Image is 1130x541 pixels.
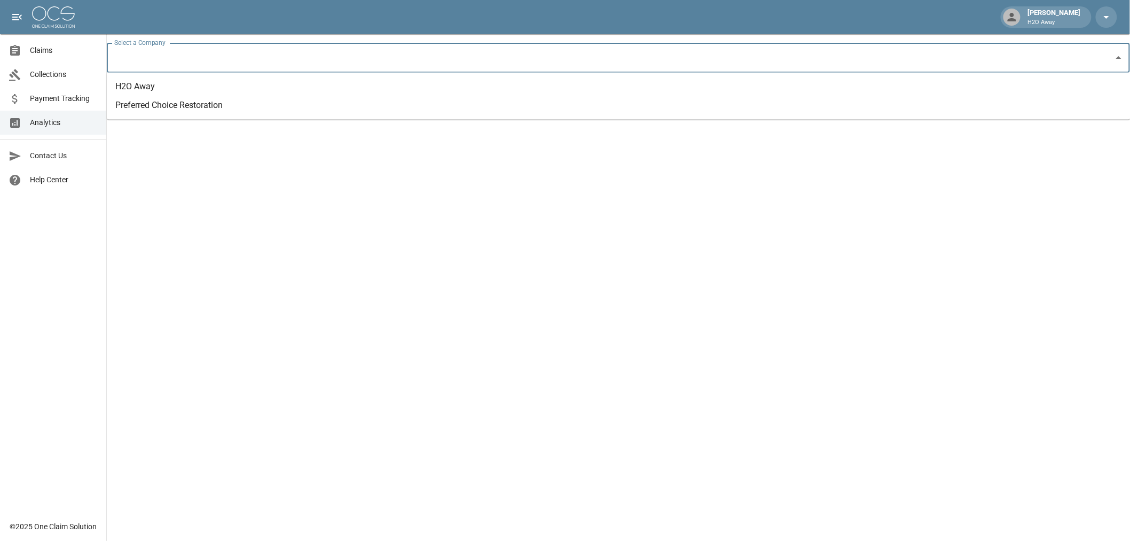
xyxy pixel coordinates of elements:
p: H2O Away [1028,18,1081,27]
div: [PERSON_NAME] [1024,7,1085,27]
button: open drawer [6,6,28,28]
span: Contact Us [30,150,98,161]
img: ocs-logo-white-transparent.png [32,6,75,28]
label: Select a Company [114,38,166,47]
span: Collections [30,69,98,80]
button: Close [1111,50,1126,65]
span: Payment Tracking [30,93,98,104]
span: Analytics [30,117,98,128]
div: © 2025 One Claim Solution [10,521,97,532]
span: Claims [30,45,98,56]
span: Help Center [30,174,98,186]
